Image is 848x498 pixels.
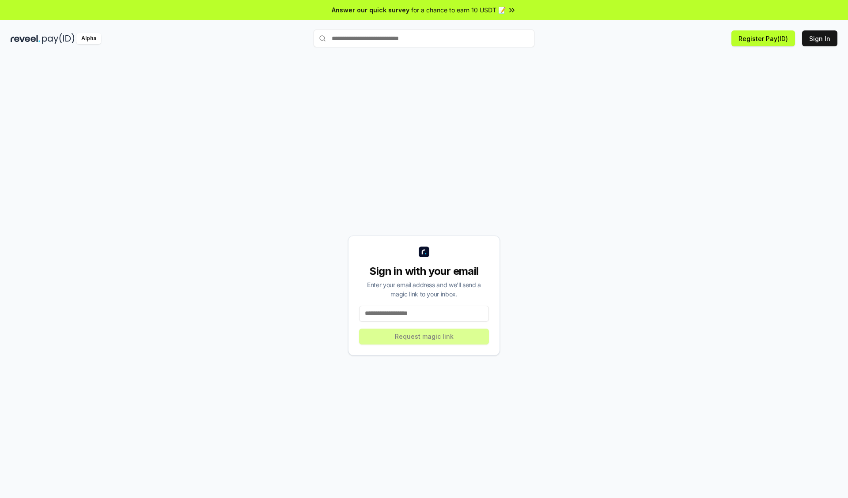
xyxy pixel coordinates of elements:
img: reveel_dark [11,33,40,44]
span: for a chance to earn 10 USDT 📝 [411,5,506,15]
img: logo_small [419,247,429,257]
div: Alpha [76,33,101,44]
button: Sign In [802,30,837,46]
button: Register Pay(ID) [731,30,795,46]
div: Enter your email address and we’ll send a magic link to your inbox. [359,280,489,299]
div: Sign in with your email [359,264,489,278]
span: Answer our quick survey [332,5,409,15]
img: pay_id [42,33,75,44]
